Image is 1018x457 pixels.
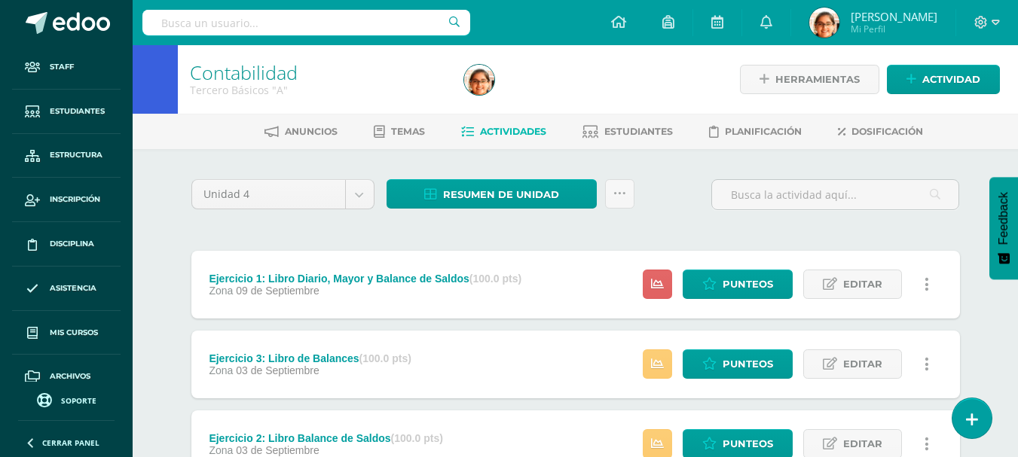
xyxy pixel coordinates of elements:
span: Actividades [480,126,546,137]
span: Feedback [997,192,1010,245]
input: Busca la actividad aquí... [712,180,958,209]
span: Estudiantes [604,126,673,137]
div: Ejercicio 1: Libro Diario, Mayor y Balance de Saldos [209,273,521,285]
img: 83dcd1ae463a5068b4a108754592b4a9.png [809,8,839,38]
span: Editar [843,350,882,378]
span: Estructura [50,149,102,161]
span: Temas [391,126,425,137]
a: Anuncios [264,120,338,144]
span: Unidad 4 [203,180,334,209]
span: Dosificación [851,126,923,137]
strong: (100.0 pts) [359,352,411,364]
span: 03 de Septiembre [236,364,319,376]
a: Unidad 4 [192,180,374,209]
span: Staff [50,61,74,73]
span: Cerrar panel [42,437,99,448]
span: Punteos [723,270,773,298]
a: Resumen de unidad [387,179,597,209]
a: Dosificación [838,120,923,144]
img: 83dcd1ae463a5068b4a108754592b4a9.png [464,65,494,95]
button: Feedback - Mostrar encuesta [989,177,1018,279]
span: Asistencia [50,282,96,294]
span: Editar [843,270,882,298]
a: Asistencia [12,267,121,311]
input: Busca un usuario... [142,10,470,35]
span: 03 de Septiembre [236,444,319,456]
span: Inscripción [50,193,100,206]
a: Inscripción [12,178,121,222]
span: Soporte [61,395,96,406]
span: Resumen de unidad [443,181,559,209]
span: Mi Perfil [851,23,937,35]
strong: (100.0 pts) [469,273,521,285]
a: Soporte [18,389,115,410]
a: Mis cursos [12,311,121,355]
a: Herramientas [740,65,879,94]
a: Estudiantes [12,90,121,134]
div: Ejercicio 2: Libro Balance de Saldos [209,432,442,444]
strong: (100.0 pts) [391,432,443,444]
a: Temas [374,120,425,144]
a: Estructura [12,134,121,178]
span: Planificación [725,126,802,137]
a: Contabilidad [190,59,298,85]
div: Ejercicio 3: Libro de Balances [209,352,411,364]
span: 09 de Septiembre [236,285,319,297]
a: Punteos [683,349,793,379]
a: Actividad [887,65,1000,94]
h1: Contabilidad [190,62,446,83]
a: Actividades [461,120,546,144]
a: Disciplina [12,222,121,267]
a: Punteos [683,270,793,299]
a: Archivos [12,355,121,399]
span: Zona [209,364,233,376]
span: Estudiantes [50,105,105,117]
span: [PERSON_NAME] [851,9,937,24]
span: Anuncios [285,126,338,137]
span: Zona [209,285,233,297]
span: Punteos [723,350,773,378]
span: Disciplina [50,238,94,250]
a: Estudiantes [582,120,673,144]
span: Herramientas [775,66,860,93]
span: Mis cursos [50,327,98,339]
div: Tercero Básicos 'A' [190,83,446,97]
span: Archivos [50,370,90,382]
span: Zona [209,444,233,456]
a: Planificación [709,120,802,144]
a: Staff [12,45,121,90]
span: Actividad [922,66,980,93]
